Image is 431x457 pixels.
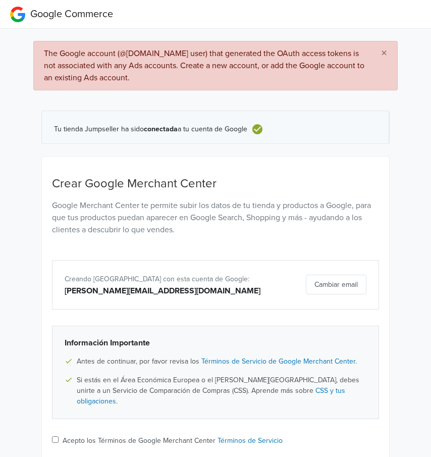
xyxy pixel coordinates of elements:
span: Tu tienda Jumpseller ha sido a tu cuenta de Google [54,125,247,134]
h6: Información Importante [65,338,366,348]
div: [PERSON_NAME][EMAIL_ADDRESS][DOMAIN_NAME] [65,285,261,297]
h4: Crear Google Merchant Center [52,177,379,191]
a: Términos de Servicio [218,436,283,445]
span: Creando [GEOGRAPHIC_DATA] con esta cuenta de Google: [65,275,249,283]
span: × [381,46,387,61]
p: Google Merchant Center te permite subir los datos de tu tienda y productos a Google, para que tus... [52,199,379,236]
span: Antes de continuar, por favor revisa los . [77,356,357,367]
span: The Google account (@[DOMAIN_NAME] user) that generated the OAuth access tokens is not associated... [44,48,364,83]
a: Términos de Servicio de Google Merchant Center [201,357,355,366]
button: Close [371,41,397,66]
span: Si estás en el Área Económica Europea o el [PERSON_NAME][GEOGRAPHIC_DATA], debes unirte a un Serv... [77,375,366,407]
span: Google Commerce [30,8,113,20]
label: Acepto los Términos de Google Merchant Center [63,435,283,446]
b: conectada [144,125,178,133]
button: Cambiar email [306,275,366,294]
a: CSS y tus obligaciones [77,386,345,405]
